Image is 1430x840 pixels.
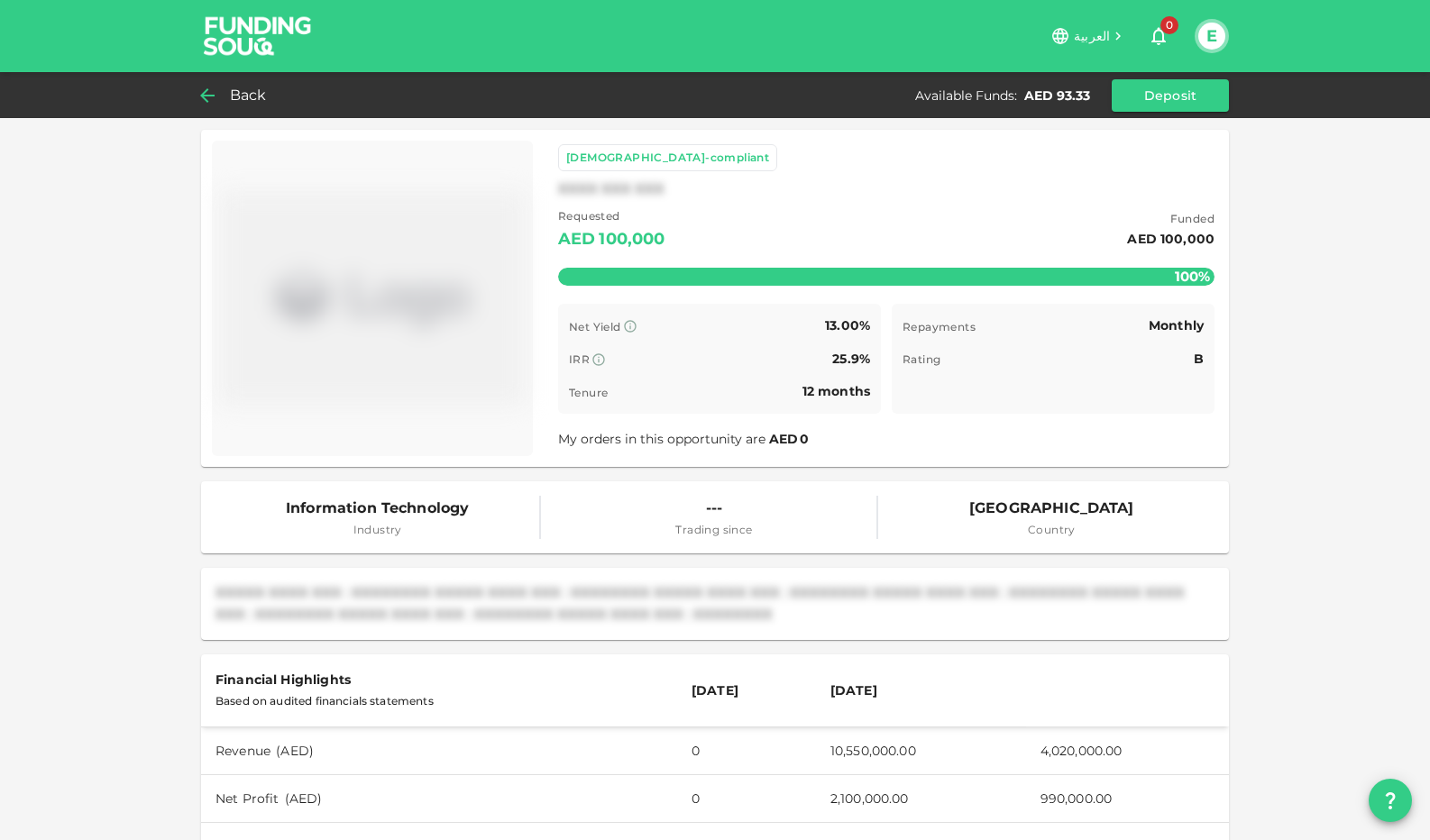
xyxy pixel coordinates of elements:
[969,496,1134,521] span: [GEOGRAPHIC_DATA]
[1026,774,1229,822] td: 990,000.00
[769,431,798,447] span: AED
[677,726,816,774] td: 0
[903,320,976,333] span: Repayments
[832,351,870,367] span: 25.9%
[1194,351,1204,367] span: B
[1112,79,1229,112] button: Deposit
[215,790,280,807] span: Net Profit
[286,496,469,521] span: Information Technology
[286,521,469,539] span: Industry
[215,669,663,690] div: Financial Highlights
[1149,317,1204,333] span: Monthly
[677,774,816,822] td: 0
[1141,18,1177,54] button: 0
[816,726,1026,774] td: 10,550,000.00
[675,521,752,539] span: Trading since
[800,431,809,447] span: 0
[816,774,1026,822] td: 2,100,000.00
[825,317,870,333] span: 13.00%
[285,790,323,807] span: ( AED )
[569,386,608,399] span: Tenure
[677,654,816,727] th: [DATE]
[230,83,267,108] span: Back
[215,743,270,759] span: Revenue
[915,87,1017,105] div: Available Funds :
[558,431,811,447] span: My orders in this opportunity are
[215,690,663,712] div: Based on audited financials statements
[276,743,314,759] span: ( AED )
[1074,28,1110,44] span: العربية
[675,496,752,521] span: ---
[1127,210,1215,228] span: Funded
[569,352,590,366] span: IRR
[566,149,769,167] div: [DEMOGRAPHIC_DATA]-compliant
[802,383,870,399] span: 12 months
[1369,779,1412,822] button: question
[558,178,665,200] div: XXXX XXX XXX
[903,352,940,366] span: Rating
[1026,726,1229,774] td: 4,020,000.00
[558,207,665,225] span: Requested
[1160,16,1178,34] span: 0
[215,582,1215,625] div: XXXXX XXXX XXX : XXXXXXXX XXXXX XXXX XXX : XXXXXXXX XXXXX XXXX XXX : XXXXXXXX XXXXX XXXX XXX : XX...
[569,320,621,333] span: Net Yield
[969,521,1134,539] span: Country
[816,654,1026,727] th: [DATE]
[1024,87,1090,105] div: AED 93.33
[1198,23,1225,50] button: E
[219,148,526,449] img: Marketplace Logo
